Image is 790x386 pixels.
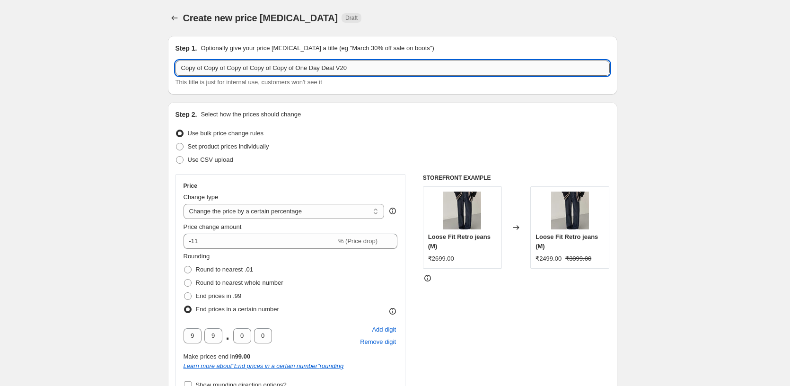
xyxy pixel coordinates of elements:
button: Price change jobs [168,11,181,25]
h3: Price [184,182,197,190]
input: 30% off holiday sale [176,61,610,76]
span: End prices in a certain number [196,306,279,313]
span: Make prices end in [184,353,251,360]
img: Comp1_00002_80x.jpg [443,192,481,229]
span: Round to nearest whole number [196,279,283,286]
span: Use CSV upload [188,156,233,163]
span: % (Price drop) [338,237,377,245]
span: Loose Fit Retro jeans (M) [428,233,491,250]
span: Rounding [184,253,210,260]
div: ₹2699.00 [428,254,454,263]
p: Select how the prices should change [201,110,301,119]
button: Remove placeholder [359,336,397,348]
span: Change type [184,193,219,201]
input: -15 [184,234,336,249]
span: Create new price [MEDICAL_DATA] [183,13,338,23]
span: Round to nearest .01 [196,266,253,273]
span: Add digit [372,325,396,334]
strike: ₹3899.00 [565,254,591,263]
input: ﹡ [233,328,251,343]
span: End prices in .99 [196,292,242,299]
span: . [225,328,230,343]
h2: Step 2. [176,110,197,119]
h6: STOREFRONT EXAMPLE [423,174,610,182]
span: Set product prices individually [188,143,269,150]
div: ₹2499.00 [535,254,562,263]
button: Add placeholder [370,324,397,336]
input: ﹡ [254,328,272,343]
span: Use bulk price change rules [188,130,263,137]
div: help [388,206,397,216]
h2: Step 1. [176,44,197,53]
p: Optionally give your price [MEDICAL_DATA] a title (eg "March 30% off sale on boots") [201,44,434,53]
img: Comp1_00002_80x.jpg [551,192,589,229]
span: Remove digit [360,337,396,347]
i: Learn more about " End prices in a certain number " rounding [184,362,344,369]
b: 99.00 [235,353,251,360]
input: ﹡ [184,328,202,343]
span: This title is just for internal use, customers won't see it [176,79,322,86]
span: Loose Fit Retro jeans (M) [535,233,598,250]
input: ﹡ [204,328,222,343]
a: Learn more about"End prices in a certain number"rounding [184,362,344,369]
span: Draft [345,14,358,22]
span: Price change amount [184,223,242,230]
